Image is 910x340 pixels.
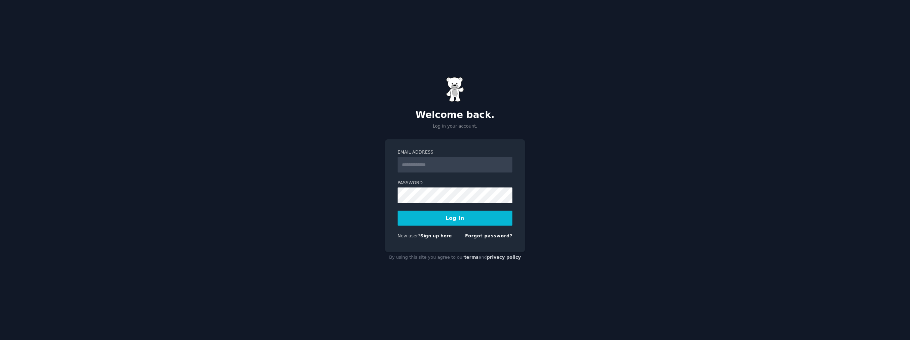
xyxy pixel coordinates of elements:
img: Gummy Bear [446,77,464,102]
a: Sign up here [420,233,452,238]
h2: Welcome back. [385,109,525,121]
a: privacy policy [487,255,521,260]
label: Password [398,180,512,186]
a: Forgot password? [465,233,512,238]
div: By using this site you agree to our and [385,252,525,263]
span: New user? [398,233,420,238]
label: Email Address [398,149,512,156]
p: Log in your account. [385,123,525,130]
a: terms [464,255,479,260]
button: Log In [398,211,512,226]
